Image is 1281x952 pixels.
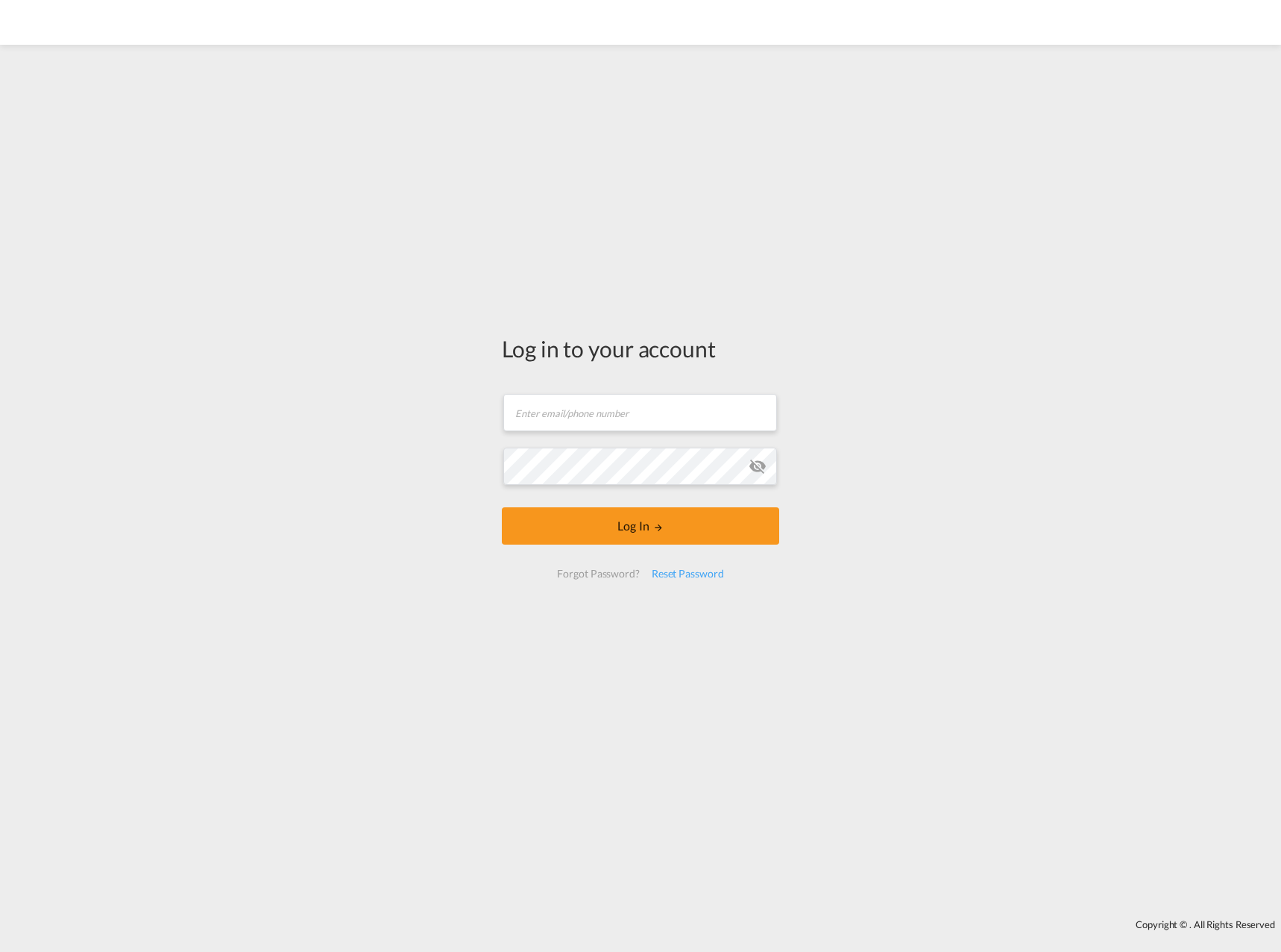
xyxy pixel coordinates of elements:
button: LOGIN [502,507,779,545]
div: Forgot Password? [551,560,645,587]
input: Enter email/phone number [503,394,777,431]
md-icon: icon-eye-off [749,457,767,475]
div: Log in to your account [502,333,779,364]
div: Reset Password [646,560,730,587]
